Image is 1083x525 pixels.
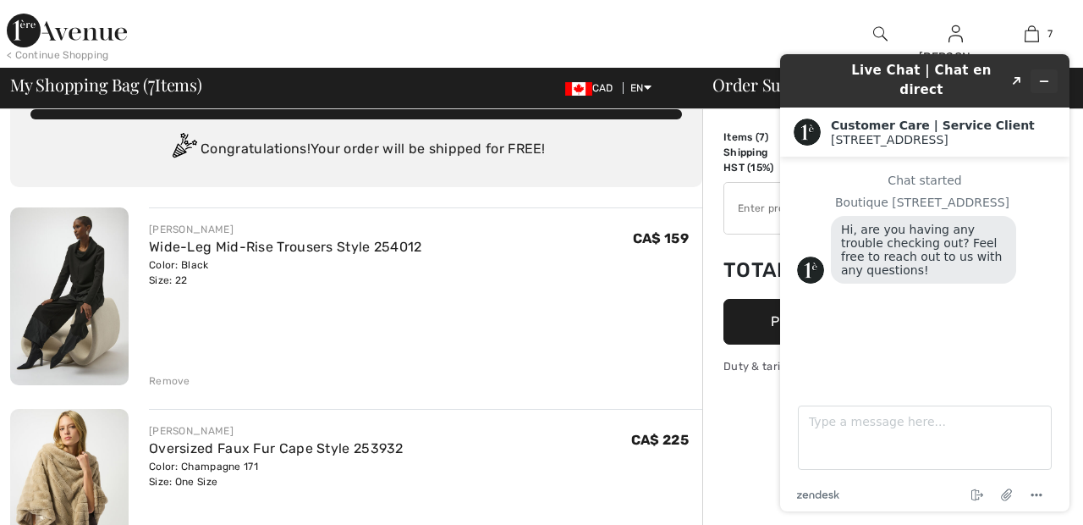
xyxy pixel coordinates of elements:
[565,82,592,96] img: Canadian Dollar
[149,373,190,389] div: Remove
[167,133,201,167] img: Congratulation2.svg
[10,207,129,385] img: Wide-Leg Mid-Rise Trousers Style 254012
[7,47,109,63] div: < Continue Shopping
[149,257,422,288] div: Color: Black Size: 22
[630,82,651,94] span: EN
[723,358,977,374] div: Duty & tariff-free | Uninterrupted shipping
[30,133,682,167] div: Congratulations! Your order will be shipped for FREE!
[149,222,422,237] div: [PERSON_NAME]
[633,230,689,246] span: CA$ 159
[631,432,689,448] span: CA$ 225
[1047,26,1053,41] span: 7
[724,183,930,234] input: Promo code
[1025,24,1039,44] img: My Bag
[148,72,155,94] span: 7
[565,82,620,94] span: CAD
[948,25,963,41] a: Sign In
[7,14,127,47] img: 1ère Avenue
[149,459,404,489] div: Color: Champagne 171 Size: One Size
[767,41,1083,525] iframe: Find more information here
[149,239,422,255] a: Wide-Leg Mid-Rise Trousers Style 254012
[723,130,810,145] td: Items ( )
[723,241,810,299] td: Total
[149,423,404,439] div: [PERSON_NAME]
[948,24,963,44] img: My Info
[994,24,1069,44] a: 7
[873,24,888,44] img: search the website
[723,160,810,175] td: HST (15%)
[759,131,765,143] span: 7
[723,299,977,345] button: Proceed to Summary
[10,76,202,93] span: My Shopping Bag ( Items)
[149,440,404,456] a: Oversized Faux Fur Cape Style 253932
[723,145,810,160] td: Shipping
[36,12,71,27] span: Chat
[692,76,1073,93] div: Order Summary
